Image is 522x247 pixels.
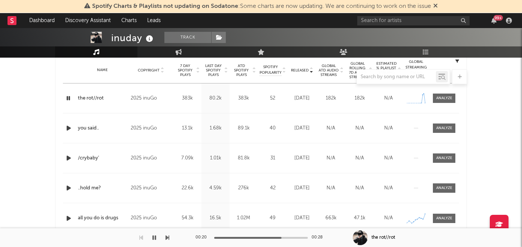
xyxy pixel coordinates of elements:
div: 2025 inuGo [131,214,172,223]
div: 1.01k [203,155,228,162]
div: 2025 inuGo [131,94,172,103]
div: 182k [318,95,343,102]
div: 22.6k [175,185,200,192]
a: the rot//rot [78,95,127,102]
div: 383k [231,95,256,102]
div: 182k [347,95,372,102]
div: 54.3k [175,214,200,222]
div: 1.02M [231,214,256,222]
div: N/A [376,214,401,222]
div: 00:20 [195,233,210,242]
input: Search by song name or URL [357,74,436,80]
div: 80.2k [203,95,228,102]
div: N/A [318,185,343,192]
span: Dismiss [433,3,438,9]
div: 2025 inuGo [131,124,172,133]
div: N/A [376,185,401,192]
div: 663k [318,214,343,222]
div: N/A [347,185,372,192]
div: 00:28 [312,233,327,242]
div: 276k [231,185,256,192]
a: Leads [142,13,166,28]
a: Charts [116,13,142,28]
span: Estimated % Playlist Streams Last Day [376,61,397,79]
div: the rot//rot [371,234,395,241]
div: N/A [347,155,372,162]
div: [DATE] [289,125,315,132]
span: Spotify Charts & Playlists not updating on Sodatone [92,3,238,9]
a: /crybaby' [78,155,127,162]
div: 13.1k [175,125,200,132]
div: N/A [318,155,343,162]
span: ATD Spotify Plays [231,64,251,77]
span: Released [291,68,309,73]
div: 2025 inuGo [131,154,172,163]
div: [DATE] [289,214,315,222]
div: 81.8k [231,155,256,162]
span: Global Rolling 7D Audio Streams [347,61,368,79]
div: [DATE] [289,185,315,192]
a: all you do is drugs [78,214,127,222]
div: N/A [376,95,401,102]
span: 7 Day Spotify Plays [175,64,195,77]
div: 383k [175,95,200,102]
div: 4.59k [203,185,228,192]
a: Discovery Assistant [60,13,116,28]
div: 16.5k [203,214,228,222]
div: 47.1k [347,214,372,222]
div: 49 [260,214,286,222]
a: Dashboard [24,13,60,28]
div: inuday [111,32,155,44]
span: Last Day Spotify Plays [203,64,223,77]
button: Track [164,32,211,43]
span: Global ATD Audio Streams [318,64,339,77]
div: 1.68k [203,125,228,132]
div: N/A [318,125,343,132]
span: : Some charts are now updating. We are continuing to work on the issue [92,3,431,9]
span: Copyright [138,68,160,73]
input: Search for artists [357,16,470,25]
div: N/A [376,155,401,162]
div: N/A [376,125,401,132]
div: 40 [260,125,286,132]
div: 52 [260,95,286,102]
div: 42 [260,185,286,192]
div: 2025 inuGo [131,184,172,193]
span: Spotify Popularity [260,64,282,76]
div: 89.1k [231,125,256,132]
div: [DATE] [289,155,315,162]
div: [DATE] [289,95,315,102]
div: 7.09k [175,155,200,162]
a: you said.. [78,125,127,132]
div: 31 [260,155,286,162]
div: Global Streaming Trend (Last 60D) [405,59,427,82]
a: ..hold me? [78,185,127,192]
button: 99+ [491,18,497,24]
div: 99 + [494,15,503,21]
div: N/A [347,125,372,132]
div: Name [78,67,127,73]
